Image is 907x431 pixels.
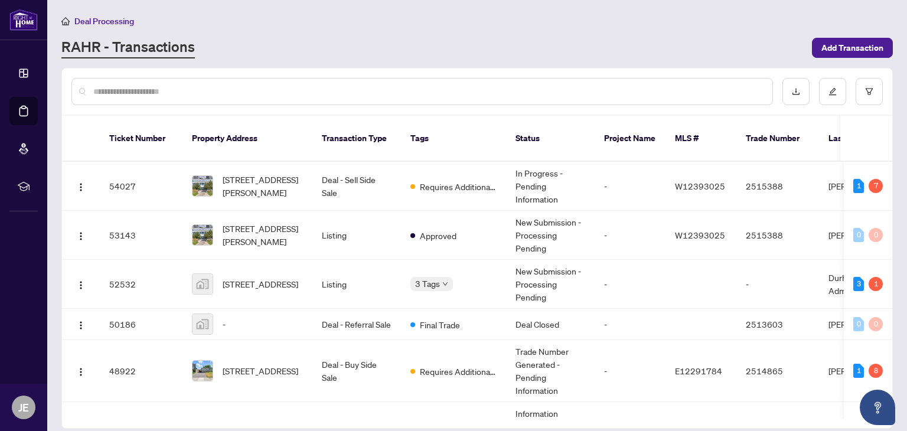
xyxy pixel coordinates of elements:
button: Open asap [860,390,895,425]
div: 7 [869,179,883,193]
td: 50186 [100,309,182,340]
span: [STREET_ADDRESS][PERSON_NAME] [223,173,303,199]
td: - [595,260,665,309]
span: [STREET_ADDRESS][PERSON_NAME] [223,222,303,248]
span: home [61,17,70,25]
td: New Submission - Processing Pending [506,260,595,309]
button: Logo [71,361,90,380]
td: New Submission - Processing Pending [506,211,595,260]
td: - [595,340,665,402]
span: edit [828,87,837,96]
div: 1 [853,364,864,378]
td: In Progress - Pending Information [506,162,595,211]
div: 1 [869,277,883,291]
img: thumbnail-img [193,314,213,334]
span: download [792,87,800,96]
img: Logo [76,367,86,377]
div: 0 [853,317,864,331]
button: filter [856,78,883,105]
span: Approved [420,229,456,242]
span: Requires Additional Docs [420,365,497,378]
div: 0 [869,317,883,331]
span: Deal Processing [74,16,134,27]
img: logo [9,9,38,31]
th: Property Address [182,116,312,162]
button: Add Transaction [812,38,893,58]
td: Deal Closed [506,309,595,340]
td: Deal - Referral Sale [312,309,401,340]
button: Logo [71,177,90,195]
img: thumbnail-img [193,274,213,294]
span: [STREET_ADDRESS] [223,277,298,290]
button: Logo [71,315,90,334]
td: Trade Number Generated - Pending Information [506,340,595,402]
th: Status [506,116,595,162]
th: Ticket Number [100,116,182,162]
td: - [736,260,819,309]
span: - [223,318,226,331]
span: W12393025 [675,181,725,191]
img: Logo [76,321,86,330]
a: RAHR - Transactions [61,37,195,58]
td: Listing [312,260,401,309]
span: Requires Additional Docs [420,180,497,193]
th: Trade Number [736,116,819,162]
td: 53143 [100,211,182,260]
td: 2514865 [736,340,819,402]
td: 2513603 [736,309,819,340]
span: JE [18,399,29,416]
button: Logo [71,275,90,293]
th: Tags [401,116,506,162]
button: edit [819,78,846,105]
div: 0 [853,228,864,242]
th: Project Name [595,116,665,162]
div: 3 [853,277,864,291]
td: 2515388 [736,162,819,211]
td: 48922 [100,340,182,402]
th: Transaction Type [312,116,401,162]
img: Logo [76,280,86,290]
button: download [782,78,810,105]
th: MLS # [665,116,736,162]
td: 52532 [100,260,182,309]
div: 8 [869,364,883,378]
span: E12291784 [675,365,722,376]
td: - [595,309,665,340]
span: Add Transaction [821,38,883,57]
button: Logo [71,226,90,244]
td: - [595,162,665,211]
img: thumbnail-img [193,176,213,196]
td: 54027 [100,162,182,211]
div: 0 [869,228,883,242]
span: filter [865,87,873,96]
td: - [595,211,665,260]
td: Deal - Buy Side Sale [312,340,401,402]
img: Logo [76,182,86,192]
span: Final Trade [420,318,460,331]
span: 3 Tags [415,277,440,290]
img: thumbnail-img [193,361,213,381]
td: 2515388 [736,211,819,260]
span: [STREET_ADDRESS] [223,364,298,377]
td: Listing [312,211,401,260]
div: 1 [853,179,864,193]
img: Logo [76,231,86,241]
img: thumbnail-img [193,225,213,245]
td: Deal - Sell Side Sale [312,162,401,211]
span: down [442,281,448,287]
span: W12393025 [675,230,725,240]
